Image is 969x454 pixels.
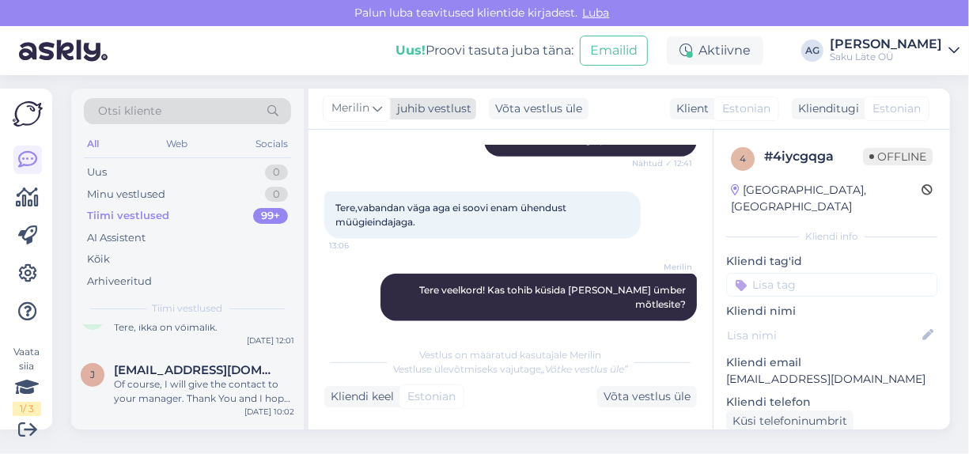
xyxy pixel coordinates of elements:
[731,182,922,215] div: [GEOGRAPHIC_DATA], [GEOGRAPHIC_DATA]
[830,38,960,63] a: [PERSON_NAME]Saku Läte OÜ
[580,36,648,66] button: Emailid
[13,345,41,416] div: Vaata siia
[632,157,692,169] span: Nähtud ✓ 12:41
[727,327,919,344] input: Lisa nimi
[331,100,369,117] span: Merilin
[396,43,426,58] b: Uus!
[801,40,823,62] div: AG
[164,134,191,154] div: Web
[90,369,95,380] span: j
[114,377,294,406] div: Of course, I will give the contact to your manager. Thank You and I hope our cowork continues.
[13,402,41,416] div: 1 / 3
[726,371,937,388] p: [EMAIL_ADDRESS][DOMAIN_NAME]
[764,147,863,166] div: # 4iycgqga
[792,100,859,117] div: Klienditugi
[87,165,107,180] div: Uus
[87,274,152,289] div: Arhiveeritud
[87,230,146,246] div: AI Assistent
[863,148,933,165] span: Offline
[253,208,288,224] div: 99+
[489,98,589,119] div: Võta vestlus üle
[265,187,288,202] div: 0
[726,410,854,432] div: Küsi telefoninumbrit
[667,36,763,65] div: Aktiivne
[830,38,942,51] div: [PERSON_NAME]
[670,100,709,117] div: Klient
[396,41,573,60] div: Proovi tasuta juba täna:
[726,394,937,410] p: Kliendi telefon
[578,6,615,20] span: Luba
[633,322,692,334] span: 13:10
[726,273,937,297] input: Lisa tag
[419,284,688,310] span: Tere veelkord! Kas tohib küsida [PERSON_NAME] ümber mõtlesite?
[740,153,746,165] span: 4
[244,406,294,418] div: [DATE] 10:02
[329,240,388,252] span: 13:06
[391,100,471,117] div: juhib vestlust
[726,354,937,371] p: Kliendi email
[726,303,937,320] p: Kliendi nimi
[324,388,394,405] div: Kliendi keel
[722,100,770,117] span: Estonian
[252,134,291,154] div: Socials
[872,100,921,117] span: Estonian
[153,301,223,316] span: Tiimi vestlused
[114,363,278,377] span: juri.malyshev@nvk.ee
[393,363,628,375] span: Vestluse ülevõtmiseks vajutage
[726,253,937,270] p: Kliendi tag'id
[420,349,602,361] span: Vestlus on määratud kasutajale Merilin
[13,101,43,127] img: Askly Logo
[87,187,165,202] div: Minu vestlused
[87,208,169,224] div: Tiimi vestlused
[114,320,294,335] div: Tere, ikka on võimalik.
[541,363,628,375] i: „Võtke vestlus üle”
[265,165,288,180] div: 0
[84,134,102,154] div: All
[247,335,294,346] div: [DATE] 12:01
[98,103,161,119] span: Otsi kliente
[597,386,697,407] div: Võta vestlus üle
[335,202,569,228] span: Tere,vabandan väga aga ei soovi enam ühendust müügieindajaga.
[830,51,942,63] div: Saku Läte OÜ
[633,261,692,273] span: Merilin
[726,229,937,244] div: Kliendi info
[87,252,110,267] div: Kõik
[407,388,456,405] span: Estonian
